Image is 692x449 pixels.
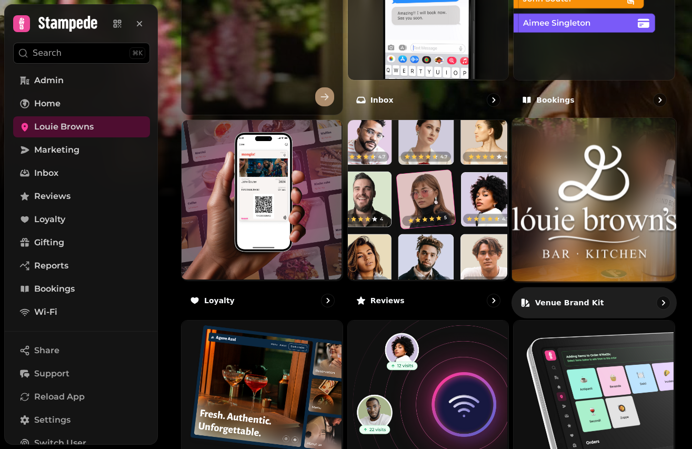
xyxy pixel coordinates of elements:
p: Venue brand kit [535,297,604,307]
span: Reload App [34,391,85,403]
svg: go to [658,297,668,307]
a: Home [13,93,150,114]
img: Reviews [347,119,508,280]
span: Reports [34,260,68,272]
p: Bookings [536,95,574,105]
a: Reports [13,255,150,276]
button: Support [13,363,150,384]
a: Gifting [13,232,150,253]
p: Loyalty [204,295,235,306]
span: Settings [34,414,71,426]
button: Search⌘K [13,43,150,64]
span: Marketing [34,144,79,156]
a: ReviewsReviews [347,119,509,316]
span: Support [34,367,69,380]
svg: go to [323,295,333,306]
svg: go to [488,95,499,105]
button: Share [13,340,150,361]
span: Wi-Fi [34,306,57,318]
a: Reviews [13,186,150,207]
img: Loyalty [180,119,342,280]
span: Louie Browns [34,121,94,133]
a: Louie Browns [13,116,150,137]
a: Admin [13,70,150,91]
a: Wi-Fi [13,302,150,323]
a: Bookings [13,278,150,300]
p: Inbox [370,95,394,105]
span: Inbox [34,167,58,179]
svg: go to [655,95,665,105]
span: Admin [34,74,64,87]
p: Search [33,47,62,59]
img: aHR0cHM6Ly9maWxlcy5zdGFtcGVkZS5haS9kMDQ5NTg2Zi0xZmEyLTRiOTItYjkwOS05YTM5N2Y0MTFkNTIvbWVkaWEvMzllZ... [512,118,676,282]
a: Loyalty [13,209,150,230]
p: Reviews [370,295,405,306]
span: Loyalty [34,213,65,226]
svg: go to [488,295,499,306]
a: Marketing [13,139,150,161]
span: Reviews [34,190,71,203]
span: Bookings [34,283,75,295]
a: Settings [13,410,150,431]
button: Reload App [13,386,150,407]
span: Share [34,344,59,357]
a: Venue brand kitVenue brand kit [512,117,677,318]
span: Gifting [34,236,64,249]
a: Inbox [13,163,150,184]
span: Home [34,97,61,110]
div: ⌘K [129,47,145,59]
a: LoyaltyLoyalty [181,119,343,316]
